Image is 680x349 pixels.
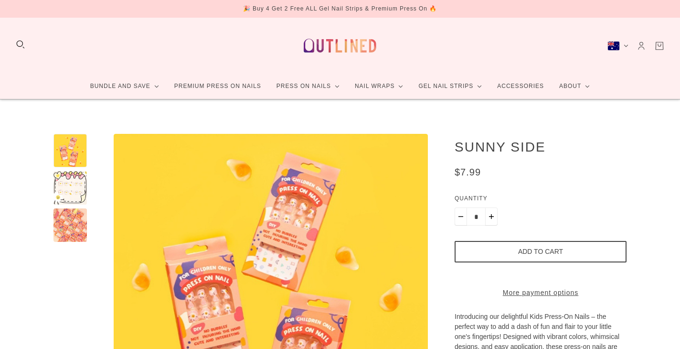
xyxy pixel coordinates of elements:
[455,194,627,207] label: Quantity
[167,74,269,99] a: Premium Press On Nails
[15,39,26,50] button: Search
[455,207,467,226] button: Minus
[455,167,481,177] span: $7.99
[83,74,167,99] a: Bundle and Save
[485,207,498,226] button: Plus
[607,41,628,51] button: Australia
[455,241,627,262] button: Add to cart
[455,288,627,298] a: More payment options
[411,74,489,99] a: Gel Nail Strips
[489,74,552,99] a: Accessories
[455,139,627,155] h1: Sunny Side
[347,74,411,99] a: Nail Wraps
[636,41,647,51] a: Account
[243,4,437,14] div: 🎉 Buy 4 Get 2 Free ALL Gel Nail Strips & Premium Press On 🔥
[654,41,665,51] a: Cart
[269,74,347,99] a: Press On Nails
[552,74,597,99] a: About
[298,25,382,66] a: Outlined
